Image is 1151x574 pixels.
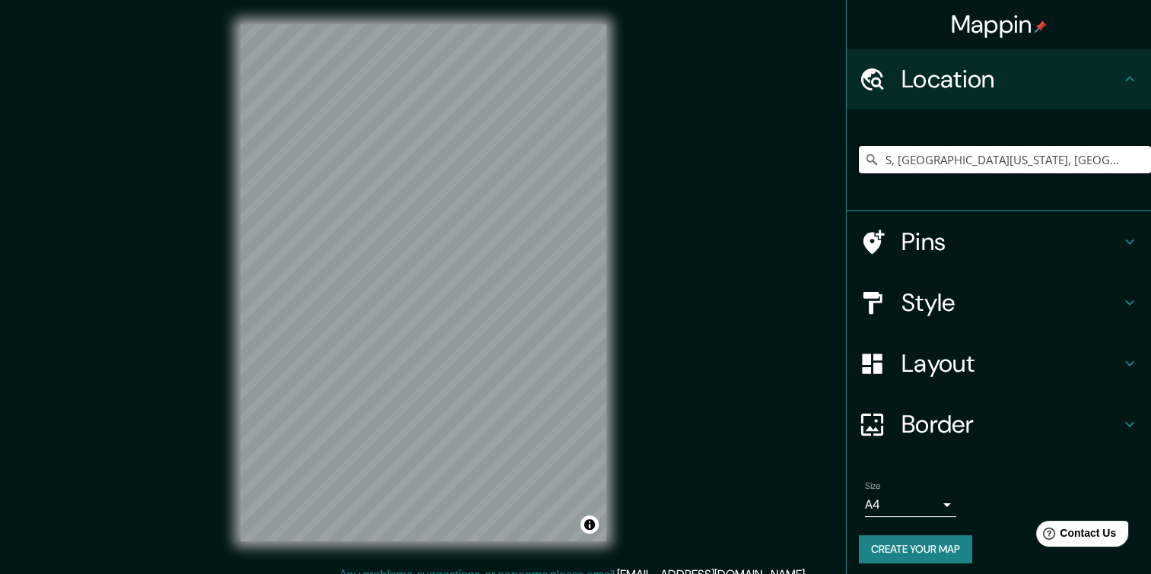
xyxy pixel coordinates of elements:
[1016,515,1134,557] iframe: Help widget launcher
[865,480,881,493] label: Size
[901,348,1121,379] h4: Layout
[847,211,1151,272] div: Pins
[847,49,1151,109] div: Location
[865,493,956,517] div: A4
[859,535,972,563] button: Create your map
[901,287,1121,318] h4: Style
[901,64,1121,94] h4: Location
[901,409,1121,439] h4: Border
[847,333,1151,394] div: Layout
[240,24,606,541] canvas: Map
[951,9,1048,40] h4: Mappin
[580,515,599,534] button: Toggle attribution
[859,146,1151,173] input: Pick your city or area
[1035,21,1047,33] img: pin-icon.png
[847,394,1151,455] div: Border
[847,272,1151,333] div: Style
[901,227,1121,257] h4: Pins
